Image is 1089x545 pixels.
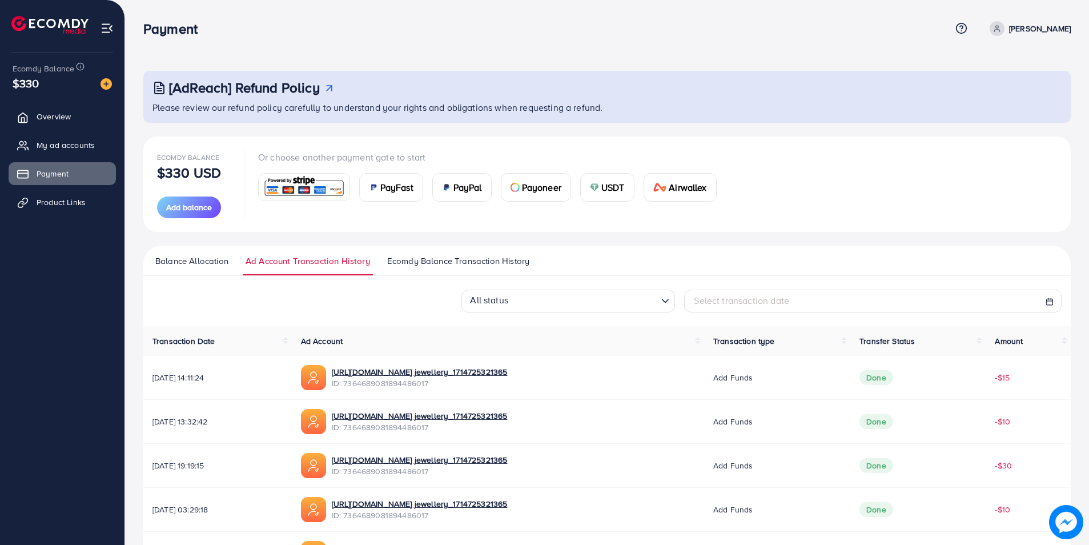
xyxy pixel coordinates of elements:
span: [DATE] 19:19:15 [152,460,283,471]
p: Or choose another payment gate to start [258,150,726,164]
input: Search for option [512,291,657,309]
span: ID: 7364689081894486017 [332,510,508,521]
span: Done [859,414,893,429]
span: Airwallex [669,181,706,194]
h3: Payment [143,21,207,37]
span: Ecomdy Balance Transaction History [387,255,529,267]
a: cardPayPal [432,173,492,202]
img: menu [101,22,114,35]
span: -$10 [995,504,1010,515]
span: Ecomdy Balance [13,63,74,74]
span: Done [859,502,893,517]
span: [DATE] 13:32:42 [152,416,283,427]
a: Overview [9,105,116,128]
span: Done [859,458,893,473]
span: ID: 7364689081894486017 [332,422,508,433]
img: card [590,183,599,192]
img: image [101,78,112,90]
a: Product Links [9,191,116,214]
img: ic-ads-acc.e4c84228.svg [301,409,326,434]
span: Add funds [713,460,753,471]
a: card [258,173,350,201]
span: [DATE] 03:29:18 [152,504,283,515]
span: Add balance [166,202,212,213]
span: -$30 [995,460,1012,471]
a: [PERSON_NAME] [985,21,1071,36]
a: [URL][DOMAIN_NAME] jewellery_1714725321365 [332,366,508,378]
span: -$10 [995,416,1010,427]
span: $330 [13,75,39,91]
button: Add balance [157,197,221,218]
img: ic-ads-acc.e4c84228.svg [301,453,326,478]
a: cardPayFast [359,173,423,202]
span: ID: 7364689081894486017 [332,378,508,389]
img: card [653,183,667,192]
span: All status [468,290,511,309]
span: My ad accounts [37,139,95,151]
img: card [262,175,346,199]
span: Done [859,370,893,385]
span: Ad Account Transaction History [246,255,370,267]
img: ic-ads-acc.e4c84228.svg [301,497,326,522]
img: card [369,183,378,192]
a: [URL][DOMAIN_NAME] jewellery_1714725321365 [332,410,508,422]
a: [URL][DOMAIN_NAME] jewellery_1714725321365 [332,498,508,510]
span: Overview [37,111,71,122]
span: Balance Allocation [155,255,228,267]
span: Ad Account [301,335,343,347]
p: Please review our refund policy carefully to understand your rights and obligations when requesti... [152,101,1064,114]
span: [DATE] 14:11:24 [152,372,283,383]
a: [URL][DOMAIN_NAME] jewellery_1714725321365 [332,454,508,466]
span: -$15 [995,372,1010,383]
span: Ecomdy Balance [157,153,219,162]
span: PayPal [453,181,482,194]
span: Transaction type [713,335,775,347]
span: Payment [37,168,69,179]
span: Product Links [37,197,86,208]
span: Add funds [713,504,753,515]
span: Transfer Status [859,335,915,347]
span: ID: 7364689081894486017 [332,466,508,477]
img: card [511,183,520,192]
a: Payment [9,162,116,185]
div: Search for option [461,290,675,312]
span: Amount [995,335,1023,347]
span: PayFast [380,181,413,194]
a: cardUSDT [580,173,634,202]
img: ic-ads-acc.e4c84228.svg [301,365,326,390]
p: $330 USD [157,166,221,179]
img: logo [11,16,89,34]
span: USDT [601,181,625,194]
span: Payoneer [522,181,561,194]
span: Add funds [713,372,753,383]
span: Add funds [713,416,753,427]
span: Select transaction date [694,294,789,307]
img: image [1049,505,1083,539]
span: Transaction Date [152,335,215,347]
h3: [AdReach] Refund Policy [169,79,320,96]
a: cardPayoneer [501,173,571,202]
a: cardAirwallex [644,173,717,202]
a: My ad accounts [9,134,116,157]
img: card [442,183,451,192]
p: [PERSON_NAME] [1009,22,1071,35]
